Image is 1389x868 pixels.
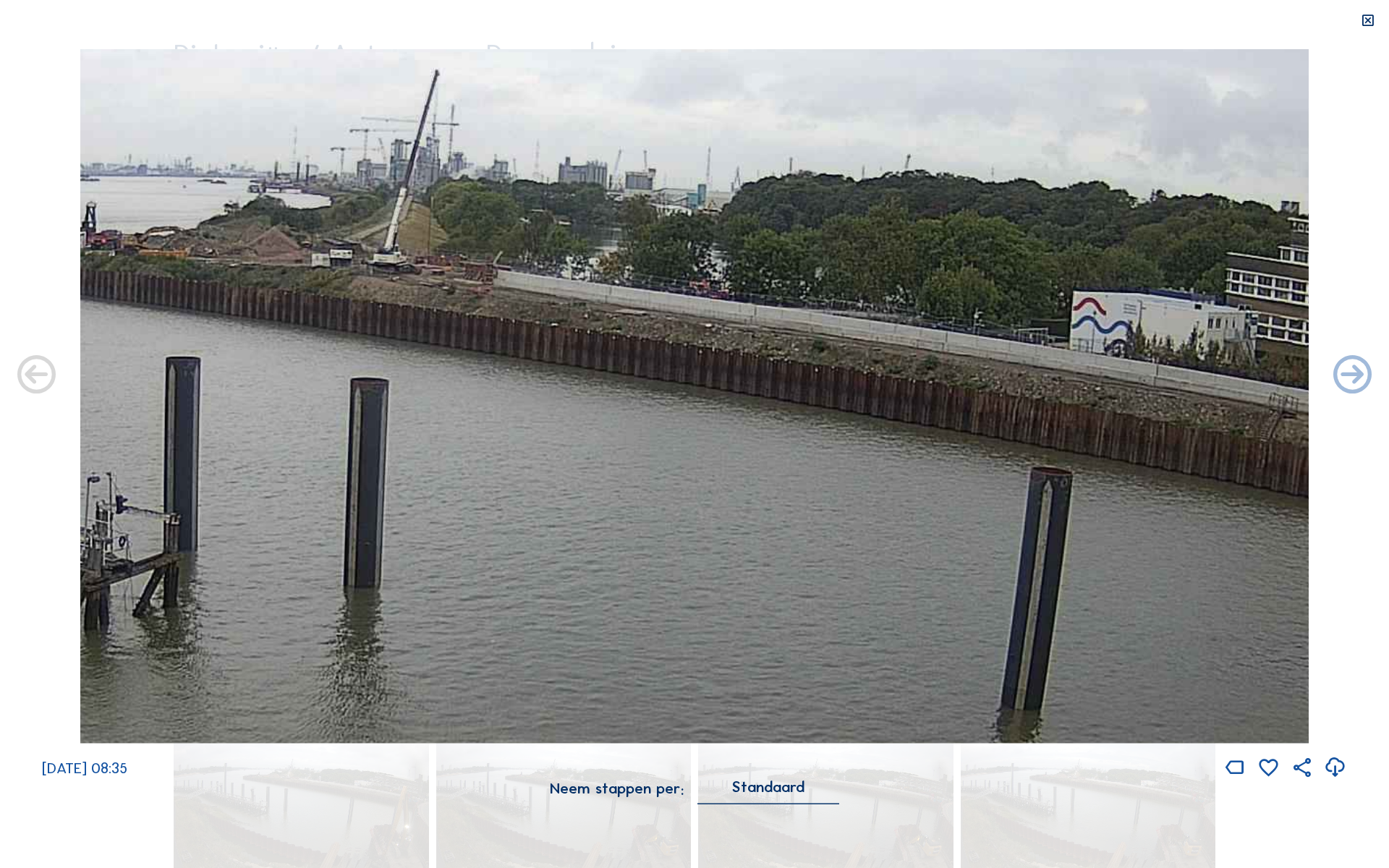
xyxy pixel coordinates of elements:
[550,781,684,796] div: Neem stappen per:
[1330,353,1375,399] i: Back
[14,353,59,399] i: Forward
[42,758,127,777] span: [DATE] 08:35
[697,780,839,803] div: Standaard
[80,49,1309,744] img: Image
[732,780,804,793] div: Standaard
